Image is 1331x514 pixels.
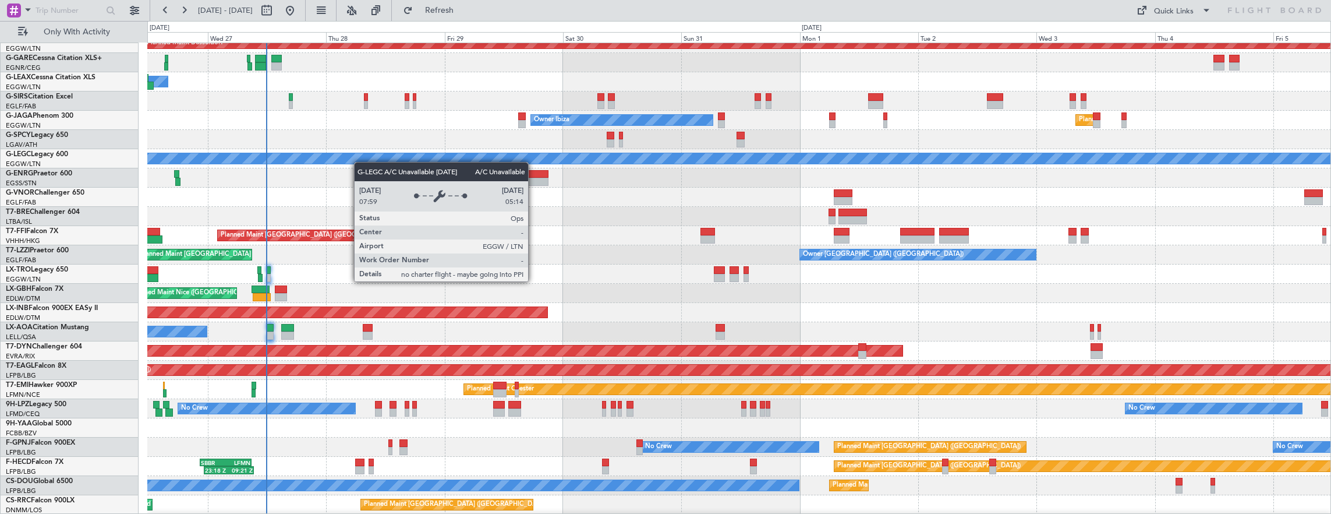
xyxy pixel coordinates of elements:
[6,209,30,216] span: T7-BRE
[201,459,225,466] div: SBBR
[6,55,102,62] a: G-GARECessna Citation XLS+
[918,32,1036,43] div: Tue 2
[6,390,40,399] a: LFMN/NCE
[6,497,31,504] span: CS-RRC
[6,170,33,177] span: G-ENRG
[6,401,66,408] a: 9H-LPZLegacy 500
[221,227,415,244] div: Planned Maint [GEOGRAPHIC_DATA] ([GEOGRAPHIC_DATA] Intl)
[6,401,29,408] span: 9H-LPZ
[1079,111,1262,129] div: Planned Maint [GEOGRAPHIC_DATA] ([GEOGRAPHIC_DATA])
[364,496,547,513] div: Planned Maint [GEOGRAPHIC_DATA] ([GEOGRAPHIC_DATA])
[6,256,36,265] a: EGLF/FAB
[6,247,30,254] span: T7-LZZI
[6,83,41,91] a: EGGW/LTN
[6,93,73,100] a: G-SIRSCitation Excel
[6,459,63,466] a: F-HECDFalcon 7X
[6,497,75,504] a: CS-RRCFalcon 900LX
[6,314,40,322] a: EDLW/DTM
[681,32,799,43] div: Sun 31
[6,420,32,427] span: 9H-YAA
[6,151,31,158] span: G-LEGC
[833,477,1016,494] div: Planned Maint [GEOGRAPHIC_DATA] ([GEOGRAPHIC_DATA])
[6,294,40,303] a: EDLW/DTM
[445,32,563,43] div: Fri 29
[198,5,253,16] span: [DATE] - [DATE]
[6,170,72,177] a: G-ENRGPraetor 600
[802,23,822,33] div: [DATE]
[326,32,444,43] div: Thu 28
[534,111,569,129] div: Owner Ibiza
[6,439,31,446] span: F-GPNJ
[6,198,36,207] a: EGLF/FAB
[6,121,41,130] a: EGGW/LTN
[6,487,36,495] a: LFPB/LBG
[563,32,681,43] div: Sat 30
[6,189,84,196] a: G-VNORChallenger 650
[150,23,169,33] div: [DATE]
[6,74,31,81] span: G-LEAX
[6,228,58,235] a: T7-FFIFalcon 7X
[6,140,37,149] a: LGAV/ATH
[181,400,208,417] div: No Crew
[6,275,41,284] a: EGGW/LTN
[6,151,68,158] a: G-LEGCLegacy 600
[6,305,29,312] span: LX-INB
[837,438,1021,456] div: Planned Maint [GEOGRAPHIC_DATA] ([GEOGRAPHIC_DATA])
[229,467,253,474] div: 09:21 Z
[147,34,223,52] div: Planned Maint Dusseldorf
[645,438,672,456] div: No Crew
[6,371,36,380] a: LFPB/LBG
[1155,32,1273,43] div: Thu 4
[132,284,261,302] div: Planned Maint Nice ([GEOGRAPHIC_DATA])
[132,246,323,263] div: Unplanned Maint [GEOGRAPHIC_DATA] ([GEOGRAPHIC_DATA])
[90,32,208,43] div: Tue 26
[6,448,36,457] a: LFPB/LBG
[6,362,66,369] a: T7-EAGLFalcon 8X
[1128,400,1155,417] div: No Crew
[1276,438,1303,456] div: No Crew
[6,266,31,273] span: LX-TRO
[6,132,68,139] a: G-SPCYLegacy 650
[6,112,33,119] span: G-JAGA
[1131,1,1217,20] button: Quick Links
[6,478,33,485] span: CS-DOU
[30,28,123,36] span: Only With Activity
[6,305,98,312] a: LX-INBFalcon 900EX EASy II
[6,160,41,168] a: EGGW/LTN
[6,44,41,53] a: EGGW/LTN
[6,132,31,139] span: G-SPCY
[208,32,326,43] div: Wed 27
[36,2,102,19] input: Trip Number
[6,55,33,62] span: G-GARE
[6,439,75,446] a: F-GPNJFalcon 900EX
[226,459,250,466] div: LFMN
[800,32,918,43] div: Mon 1
[6,237,40,245] a: VHHH/HKG
[6,209,80,216] a: T7-BREChallenger 604
[1154,6,1194,17] div: Quick Links
[6,286,31,293] span: LX-GBH
[6,333,36,342] a: LELL/QSA
[415,6,464,15] span: Refresh
[6,343,82,350] a: T7-DYNChallenger 604
[6,102,36,111] a: EGLF/FAB
[6,266,68,273] a: LX-TROLegacy 650
[6,459,31,466] span: F-HECD
[6,467,36,476] a: LFPB/LBG
[6,429,37,438] a: FCBB/BZV
[6,74,95,81] a: G-LEAXCessna Citation XLS
[6,362,34,369] span: T7-EAGL
[467,381,534,398] div: Planned Maint Chester
[13,23,126,41] button: Only With Activity
[803,246,964,263] div: Owner [GEOGRAPHIC_DATA] ([GEOGRAPHIC_DATA])
[6,112,73,119] a: G-JAGAPhenom 300
[6,382,29,389] span: T7-EMI
[6,247,69,254] a: T7-LZZIPraetor 600
[6,179,37,188] a: EGSS/STN
[6,420,72,427] a: 9H-YAAGlobal 5000
[6,217,32,226] a: LTBA/ISL
[6,93,28,100] span: G-SIRS
[6,286,63,293] a: LX-GBHFalcon 7X
[6,382,77,389] a: T7-EMIHawker 900XP
[1036,32,1155,43] div: Wed 3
